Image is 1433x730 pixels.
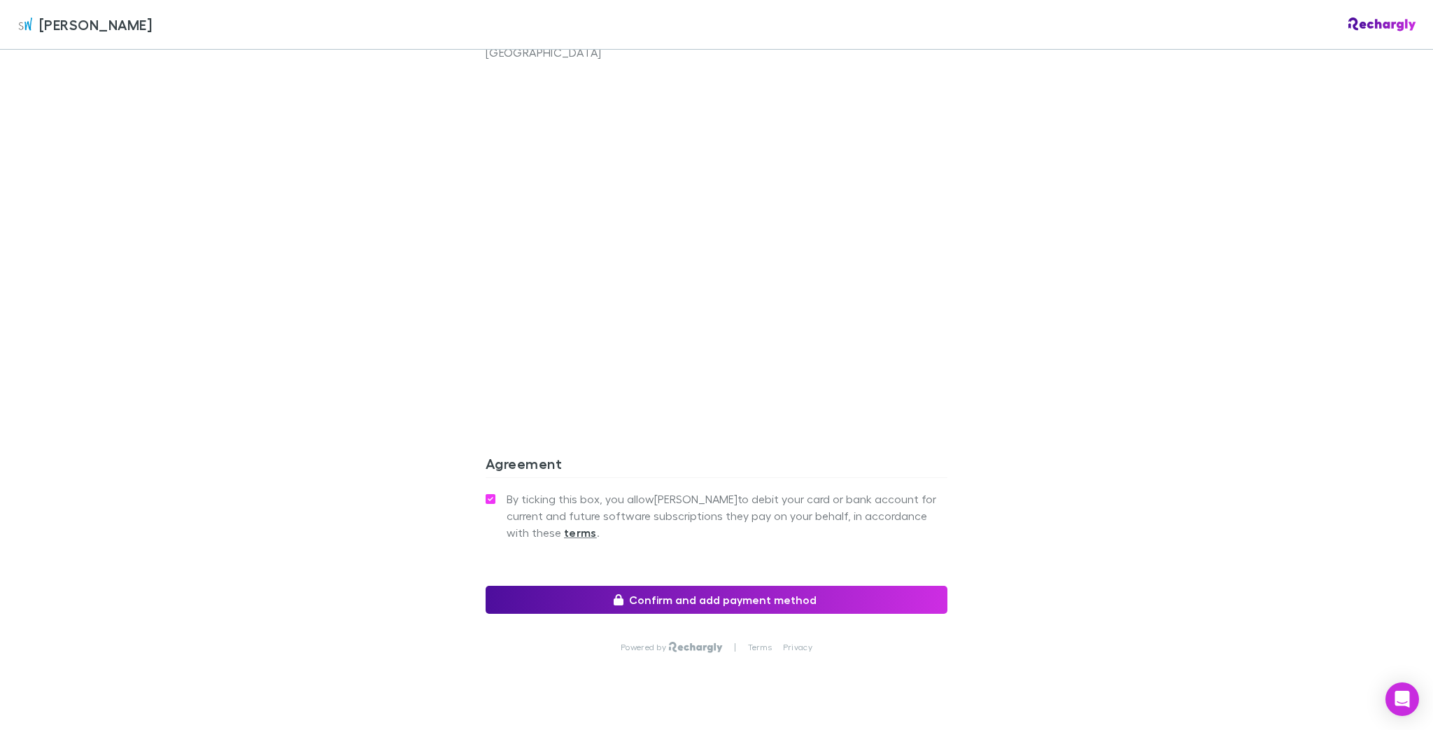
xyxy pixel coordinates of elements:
a: Privacy [783,642,812,653]
strong: terms [564,526,597,540]
img: Rechargly Logo [1348,17,1416,31]
a: Terms [748,642,772,653]
button: Confirm and add payment method [486,586,947,614]
p: Powered by [621,642,669,653]
iframe: Secure address input frame [483,69,950,391]
h3: Agreement [486,455,947,477]
span: [PERSON_NAME] [39,14,152,35]
img: Rechargly Logo [669,642,723,653]
div: Open Intercom Messenger [1385,682,1419,716]
span: By ticking this box, you allow [PERSON_NAME] to debit your card or bank account for current and f... [507,491,947,541]
p: | [734,642,736,653]
img: Sinclair Wilson's Logo [17,16,34,33]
